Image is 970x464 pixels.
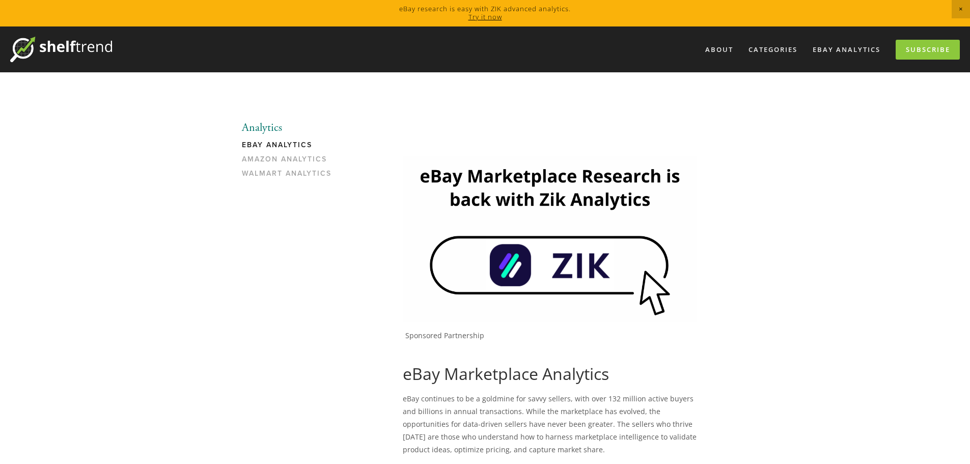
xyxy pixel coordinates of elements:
[468,12,502,21] a: Try it now
[699,41,740,58] a: About
[10,37,112,62] img: ShelfTrend
[403,392,697,456] p: eBay continues to be a goldmine for savvy sellers, with over 132 million active buyers and billio...
[896,40,960,60] a: Subscribe
[403,156,697,321] img: Zik Analytics Sponsored Ad
[242,169,339,183] a: Walmart Analytics
[806,41,887,58] a: eBay Analytics
[405,331,697,340] p: Sponsored Partnership
[742,41,804,58] div: Categories
[242,121,339,134] li: Analytics
[242,155,339,169] a: Amazon Analytics
[403,364,697,384] h1: eBay Marketplace Analytics
[242,141,339,155] a: eBay Analytics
